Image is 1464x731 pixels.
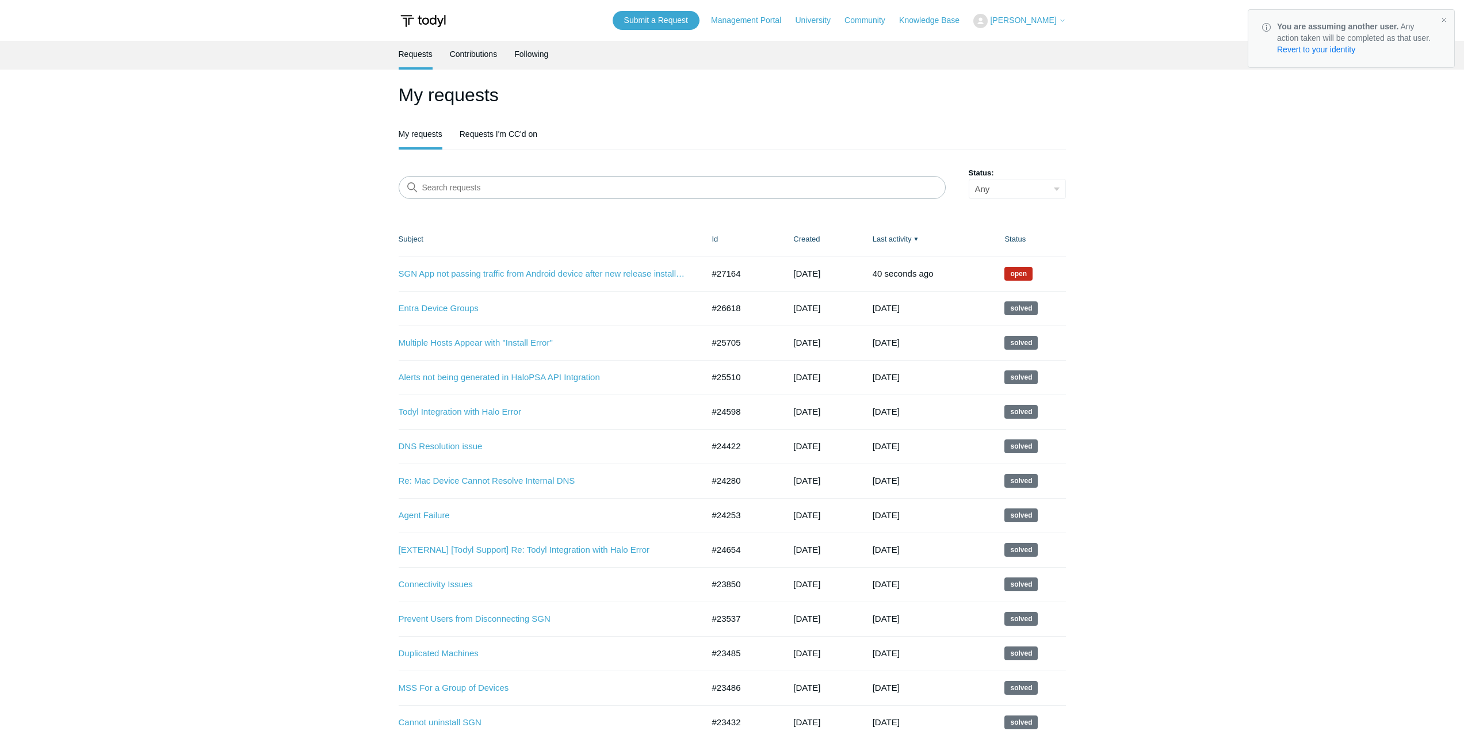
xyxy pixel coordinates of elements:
[399,509,686,522] a: Agent Failure
[1277,45,1355,54] a: Revert to your identity
[701,567,782,602] td: #23850
[399,716,686,729] a: Cannot uninstall SGN
[701,671,782,705] td: #23486
[793,441,820,451] time: 04/23/2025, 14:02
[873,717,900,727] time: 04/02/2025, 20:02
[793,338,820,347] time: 06/25/2025, 18:14
[399,336,686,350] a: Multiple Hosts Appear with "Install Error"
[873,579,900,589] time: 04/22/2025, 17:02
[1004,508,1038,522] span: This request has been solved
[793,407,820,416] time: 04/29/2025, 21:56
[793,579,820,589] time: 03/25/2025, 20:38
[873,235,912,243] a: Last activity▼
[1004,543,1038,557] span: This request has been solved
[873,407,900,416] time: 06/12/2025, 11:02
[793,269,820,278] time: 08/08/2025, 11:57
[1004,370,1038,384] span: This request has been solved
[399,10,448,32] img: Todyl Support Center Help Center home page
[711,14,793,26] a: Management Portal
[399,578,686,591] a: Connectivity Issues
[793,372,820,382] time: 06/16/2025, 17:47
[399,440,686,453] a: DNS Resolution issue
[873,338,900,347] time: 07/28/2025, 21:01
[844,14,897,26] a: Community
[1004,267,1033,281] span: We are working on a response for you
[1004,646,1038,660] span: This request has been solved
[873,372,900,382] time: 07/15/2025, 14:03
[399,302,686,315] a: Entra Device Groups
[873,510,900,520] time: 05/12/2025, 20:01
[873,441,900,451] time: 05/20/2025, 21:01
[993,222,1065,257] th: Status
[793,717,820,727] time: 03/06/2025, 13:34
[1277,22,1398,31] strong: You are assuming another user.
[793,683,820,692] time: 03/10/2025, 10:47
[399,647,686,660] a: Duplicated Machines
[899,14,971,26] a: Knowledge Base
[701,395,782,429] td: #24598
[793,510,820,520] time: 04/15/2025, 10:23
[701,636,782,671] td: #23485
[1004,336,1038,350] span: This request has been solved
[873,476,900,485] time: 05/13/2025, 17:02
[399,41,433,67] a: Requests
[793,614,820,623] time: 03/12/2025, 10:40
[873,303,900,313] time: 08/18/2025, 17:02
[873,269,934,278] time: 08/22/2025, 14:40
[1004,715,1038,729] span: This request has been solved
[1004,577,1038,591] span: This request has been solved
[701,360,782,395] td: #25510
[873,614,900,623] time: 04/13/2025, 17:02
[701,291,782,326] td: #26618
[795,14,842,26] a: University
[793,545,820,554] time: 05/02/2025, 09:30
[613,11,699,30] a: Submit a Request
[399,613,686,626] a: Prevent Users from Disconnecting SGN
[701,326,782,360] td: #25705
[399,222,701,257] th: Subject
[399,474,686,488] a: Re: Mac Device Cannot Resolve Internal DNS
[450,41,498,67] a: Contributions
[873,648,900,658] time: 04/07/2025, 11:02
[793,303,820,313] time: 07/22/2025, 09:06
[399,371,686,384] a: Alerts not being generated in HaloPSA API Intgration
[1004,439,1038,453] span: This request has been solved
[1004,612,1038,626] span: This request has been solved
[460,121,537,147] a: Requests I'm CC'd on
[399,544,686,557] a: [EXTERNAL] [Todyl Support] Re: Todyl Integration with Halo Error
[701,429,782,464] td: #24422
[873,683,900,692] time: 04/06/2025, 12:02
[701,257,782,291] td: #27164
[990,16,1056,25] span: [PERSON_NAME]
[399,176,946,199] input: Search requests
[399,682,686,695] a: MSS For a Group of Devices
[701,602,782,636] td: #23537
[1004,405,1038,419] span: This request has been solved
[1004,681,1038,695] span: This request has been solved
[873,545,900,554] time: 05/05/2025, 07:41
[701,464,782,498] td: #24280
[1436,12,1452,28] div: Close
[1277,21,1431,56] form: Any action taken will be completed as that user.
[399,267,686,281] a: SGN App not passing traffic from Android device after new release install 2.0
[1004,301,1038,315] span: This request has been solved
[793,235,820,243] a: Created
[913,235,919,243] span: ▼
[793,476,820,485] time: 04/16/2025, 09:39
[701,533,782,567] td: #24654
[1004,474,1038,488] span: This request has been solved
[399,405,686,419] a: Todyl Integration with Halo Error
[701,222,782,257] th: Id
[399,81,1066,109] h1: My requests
[399,121,442,147] a: My requests
[701,498,782,533] td: #24253
[793,648,820,658] time: 03/10/2025, 10:42
[973,14,1065,28] button: [PERSON_NAME]
[969,167,1066,179] label: Status:
[514,41,548,67] a: Following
